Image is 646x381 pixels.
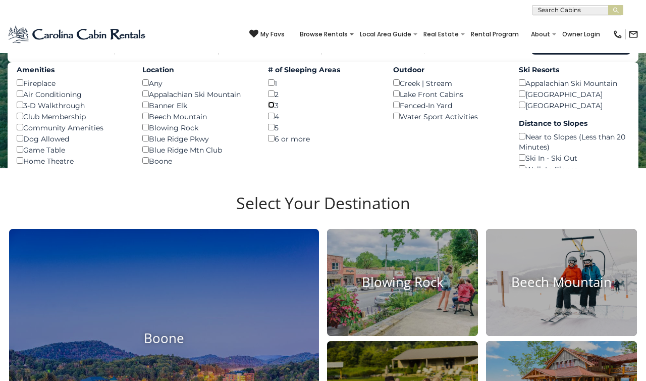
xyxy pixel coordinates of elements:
div: Club Membership [17,111,127,122]
a: Real Estate [418,27,464,41]
img: phone-regular-black.png [613,29,623,39]
a: Rental Program [466,27,524,41]
a: Owner Login [557,27,605,41]
a: Browse Rentals [295,27,353,41]
div: 4 [268,111,379,122]
div: [GEOGRAPHIC_DATA] [519,88,629,100]
div: Home Theatre [17,155,127,166]
div: Water Sport Activities [393,111,504,122]
div: Lake Front Cabins [393,88,504,100]
div: Any [142,77,253,88]
a: About [526,27,555,41]
h4: Beech Mountain [486,275,637,291]
div: Fireplace [17,77,127,88]
div: Boone [142,155,253,166]
div: 5 [268,122,379,133]
a: My Favs [249,29,285,39]
h3: Select Your Destination [8,194,638,229]
span: My Favs [260,30,285,39]
div: Game Table [17,144,127,155]
img: Blue-2.png [8,24,147,44]
div: Appalachian Ski Mountain [142,88,253,100]
div: [GEOGRAPHIC_DATA] [519,100,629,111]
div: 3-D Walkthrough [17,100,127,111]
label: Outdoor [393,65,504,75]
h4: Blowing Rock [327,275,478,291]
label: # of Sleeping Areas [268,65,379,75]
div: Creek | Stream [393,77,504,88]
div: 1 [268,77,379,88]
h4: Boone [9,331,319,347]
div: Banner Elk [142,100,253,111]
div: Close to Tweetsie [142,166,253,177]
label: Distance to Slopes [519,118,629,128]
div: 3 [268,100,379,111]
div: Blue Ridge Mtn Club [142,144,253,155]
div: 2 [268,88,379,100]
a: Local Area Guide [355,27,416,41]
a: Blowing Rock [327,229,478,336]
div: Ski In - Ski Out [519,152,629,163]
label: Amenities [17,65,127,75]
div: 6 or more [268,133,379,144]
label: Location [142,65,253,75]
div: Blowing Rock [142,122,253,133]
div: Near to Slopes (Less than 20 Minutes) [519,131,629,152]
div: Air Conditioning [17,88,127,100]
div: Dog Allowed [17,133,127,144]
div: Blue Ridge Pkwy [142,133,253,144]
div: Community Amenities [17,122,127,133]
img: mail-regular-black.png [628,29,638,39]
a: Beech Mountain [486,229,637,336]
div: Beech Mountain [142,111,253,122]
label: Ski Resorts [519,65,629,75]
div: Walk to Slopes [519,163,629,174]
div: Fenced-In Yard [393,100,504,111]
div: Appalachian Ski Mountain [519,77,629,88]
div: Hot Tub [17,166,127,177]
